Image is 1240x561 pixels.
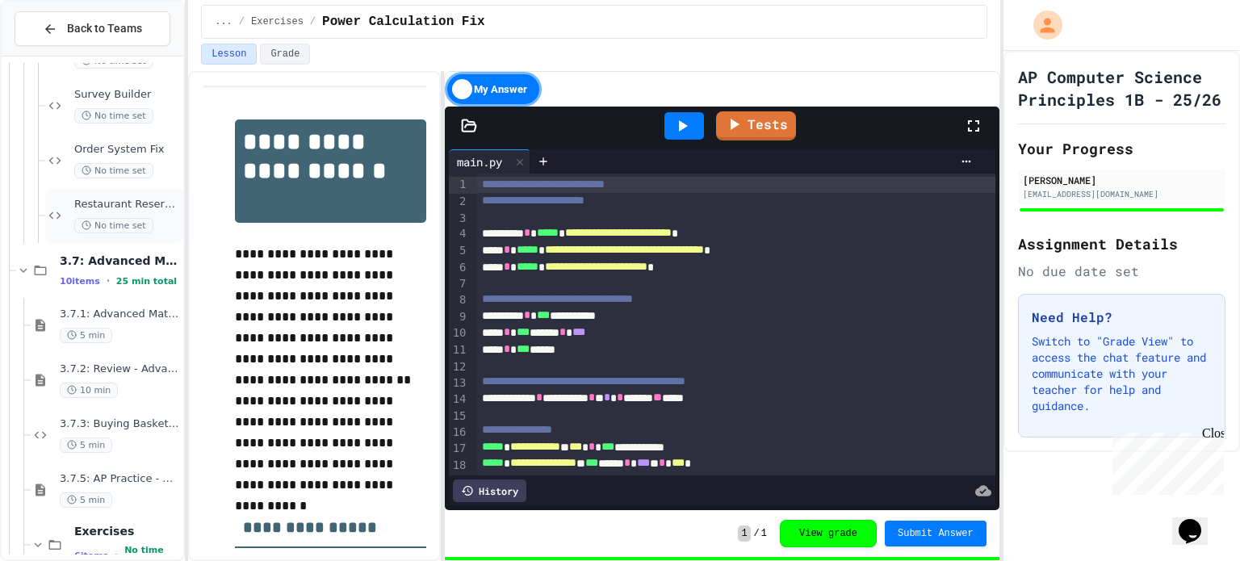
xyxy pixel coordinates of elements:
span: 6 items [74,551,108,561]
button: Back to Teams [15,11,170,46]
span: / [239,15,245,28]
div: 16 [449,425,469,442]
span: 3.7.2: Review - Advanced Math in Python [60,362,180,376]
div: History [453,479,526,502]
span: • [107,274,110,287]
span: Submit Answer [898,527,974,540]
span: 10 items [60,276,100,287]
span: 3.7.1: Advanced Math in Python [60,308,180,321]
div: My Account [1016,6,1066,44]
div: 15 [449,408,469,425]
div: 19 [449,475,469,492]
div: 18 [449,458,469,475]
div: 11 [449,342,469,359]
span: Power Calculation Fix [322,12,485,31]
span: 3.7.5: AP Practice - Arithmetic Operators [60,472,180,486]
h3: Need Help? [1032,308,1212,327]
span: No time set [74,163,153,178]
span: 5 min [60,328,112,343]
h2: Your Progress [1018,137,1225,160]
div: 10 [449,325,469,342]
h2: Assignment Details [1018,232,1225,255]
div: 12 [449,359,469,375]
button: View grade [780,520,877,547]
div: 7 [449,276,469,292]
div: main.py [449,149,530,174]
iframe: chat widget [1172,496,1224,545]
span: Back to Teams [67,20,142,37]
div: 6 [449,260,469,277]
div: No due date set [1018,262,1225,281]
span: Exercises [74,524,180,538]
div: 14 [449,391,469,408]
div: 13 [449,375,469,392]
button: Grade [260,44,310,65]
iframe: chat widget [1106,426,1224,495]
div: 9 [449,309,469,326]
span: Exercises [251,15,304,28]
span: 1 [738,525,750,542]
p: Switch to "Grade View" to access the chat feature and communicate with your teacher for help and ... [1032,333,1212,414]
div: 4 [449,226,469,243]
span: 3.7: Advanced Math in Python [60,253,180,268]
span: 1 [761,527,767,540]
div: 1 [449,177,469,194]
span: / [310,15,316,28]
div: [PERSON_NAME] [1023,173,1221,187]
span: / [754,527,760,540]
a: Tests [716,111,796,140]
div: Chat with us now!Close [6,6,111,103]
span: Survey Builder [74,88,180,102]
div: 3 [449,211,469,227]
span: 25 min total [116,276,177,287]
div: 2 [449,194,469,211]
div: 8 [449,292,469,309]
span: No time set [74,218,153,233]
span: No time set [74,108,153,124]
button: Submit Answer [885,521,987,546]
span: 5 min [60,437,112,453]
div: main.py [449,153,510,170]
button: Lesson [201,44,257,65]
span: ... [215,15,232,28]
span: Order System Fix [74,143,180,157]
span: 10 min [60,383,118,398]
span: 3.7.3: Buying Basketballs [60,417,180,431]
span: 5 min [60,492,112,508]
h1: AP Computer Science Principles 1B - 25/26 [1018,65,1225,111]
div: 17 [449,441,469,458]
span: Restaurant Reservation System [74,198,180,211]
div: 5 [449,243,469,260]
div: [EMAIL_ADDRESS][DOMAIN_NAME] [1023,188,1221,200]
